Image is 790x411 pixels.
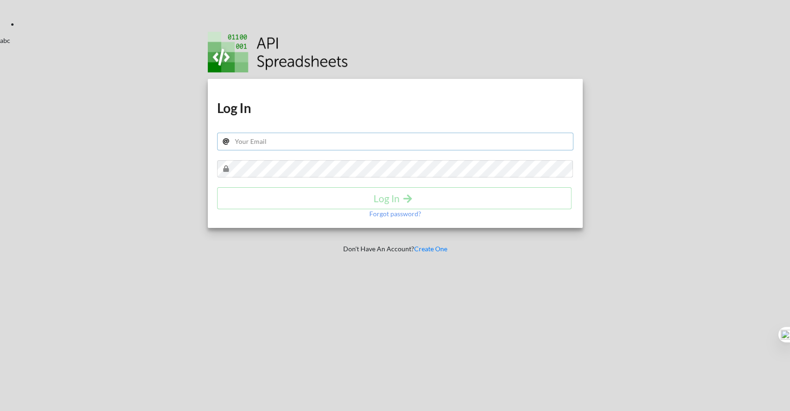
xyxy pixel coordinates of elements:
[414,245,447,253] a: Create One
[217,133,573,150] input: Your Email
[201,244,589,254] p: Don't Have An Account?
[208,32,348,72] img: Logo.png
[369,209,421,219] p: Forgot password?
[217,99,573,116] h1: Log In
